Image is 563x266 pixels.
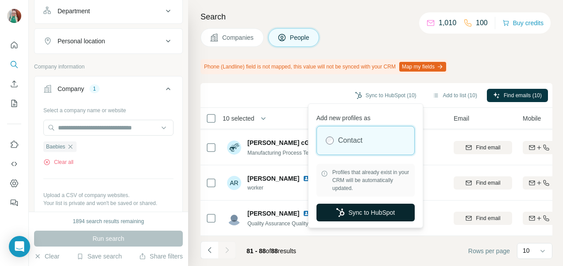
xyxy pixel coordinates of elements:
span: Find email [476,179,500,187]
button: Sync to HubSpot (10) [349,89,423,102]
button: Dashboard [7,175,21,191]
div: Company [58,84,84,93]
span: [PERSON_NAME] [247,174,299,183]
p: 10 [523,246,530,255]
span: Quality Assurance Quality Control [247,220,327,227]
img: Avatar [7,9,21,23]
button: My lists [7,95,21,111]
span: Baebies [46,143,65,151]
span: results [247,247,296,255]
span: [PERSON_NAME] [247,209,299,218]
p: Upload a CSV of company websites. [43,191,174,199]
img: LinkedIn logo [303,175,310,182]
div: 1894 search results remaining [73,217,144,225]
span: 88 [271,247,278,255]
button: Save search [77,252,122,261]
label: Contact [338,135,362,146]
p: 100 [476,18,488,28]
button: Add to list (10) [426,89,483,102]
button: Sync to HubSpot [316,204,415,221]
span: Mobile [523,114,541,123]
button: Enrich CSV [7,76,21,92]
div: Select a company name or website [43,103,174,114]
button: Feedback [7,195,21,211]
span: Find emails (10) [504,91,542,99]
button: Find email [454,141,512,154]
h4: Search [201,11,552,23]
div: 1 [89,85,100,93]
span: 10 selected [223,114,255,123]
button: Search [7,57,21,72]
button: Find emails (10) [487,89,548,102]
button: Navigate to previous page [201,241,218,259]
button: Find email [454,212,512,225]
img: Avatar [227,211,241,225]
button: Share filters [139,252,183,261]
button: Find email [454,176,512,190]
div: Phone (Landline) field is not mapped, this value will not be synced with your CRM [201,59,448,74]
button: Quick start [7,37,21,53]
p: Add new profiles as [316,110,415,122]
span: 81 - 88 [247,247,266,255]
p: 1,010 [439,18,456,28]
div: Open Intercom Messenger [9,236,30,257]
img: LinkedIn logo [303,210,310,217]
div: AR [227,176,241,190]
button: Company1 [35,78,182,103]
span: Manufacturing Process Tech [247,150,314,156]
img: Avatar [227,141,241,155]
span: Rows per page [468,247,510,255]
div: Department [58,7,90,15]
button: Personal location [35,30,182,52]
span: Companies [222,33,255,42]
span: Email [454,114,469,123]
button: Use Surfe on LinkedIn [7,137,21,152]
span: People [290,33,310,42]
p: Company information [34,63,183,71]
button: Buy credits [502,17,544,29]
span: Find email [476,214,500,222]
button: Use Surfe API [7,156,21,172]
span: Find email [476,144,500,152]
span: Profiles that already exist in your CRM will be automatically updated. [332,168,410,192]
span: [PERSON_NAME] cGMP Certified [247,139,345,146]
button: Department [35,0,182,22]
p: Your list is private and won't be saved or shared. [43,199,174,207]
span: of [266,247,271,255]
button: Clear all [43,158,73,166]
button: Clear [34,252,59,261]
button: Map my fields [399,62,446,72]
div: Personal location [58,37,105,46]
span: worker [247,184,313,192]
